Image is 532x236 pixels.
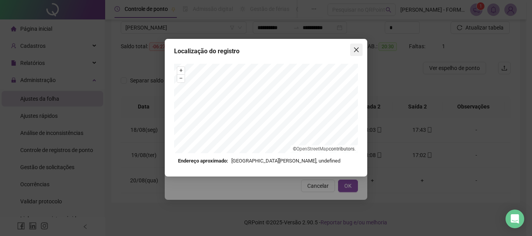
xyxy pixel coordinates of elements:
button: + [177,67,185,74]
strong: Endereço aproximado: [178,157,228,165]
button: – [177,75,185,82]
button: Close [350,44,363,56]
div: Localização do registro [174,47,358,56]
div: Open Intercom Messenger [506,210,524,228]
div: [GEOGRAPHIC_DATA][PERSON_NAME], undefined [178,157,354,165]
a: OpenStreetMap [296,146,329,152]
span: close [353,47,359,53]
li: © contributors. [293,146,356,152]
